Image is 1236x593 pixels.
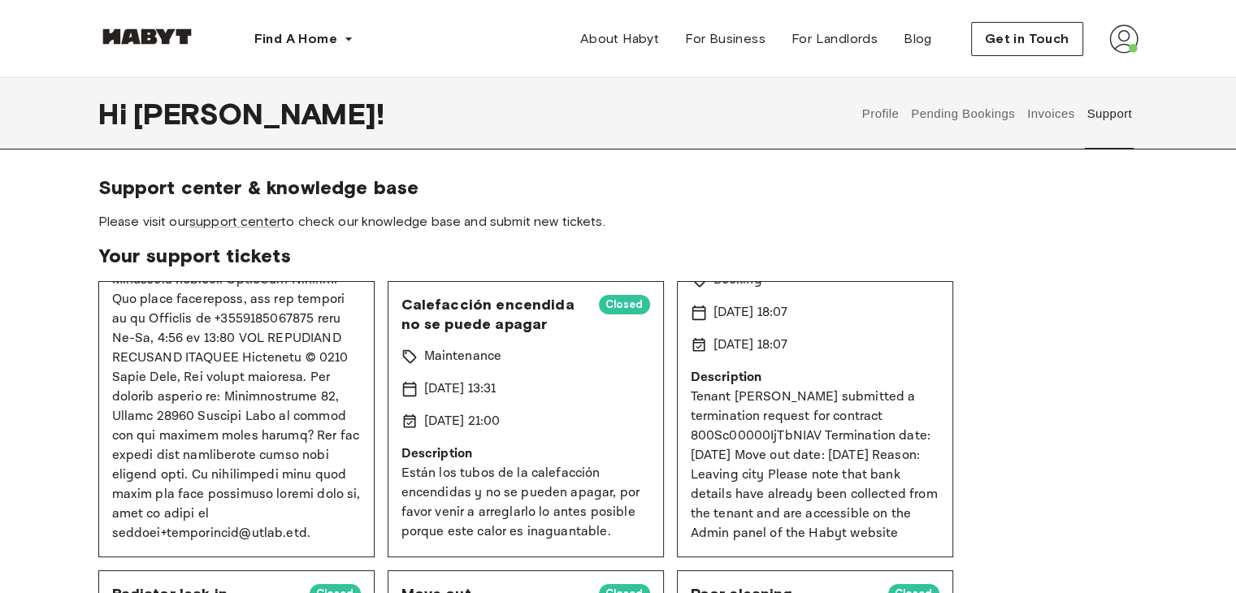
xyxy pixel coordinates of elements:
span: Your support tickets [98,244,1138,268]
span: About Habyt [580,29,659,49]
button: Get in Touch [971,22,1083,56]
p: Tenant [PERSON_NAME] submitted a termination request for contract 800Sc00000IjTbNIAV Termination ... [691,387,939,543]
p: [DATE] 13:31 [424,379,497,399]
button: Profile [860,78,901,149]
span: For Landlords [791,29,878,49]
a: Blog [891,23,945,55]
button: Invoices [1025,78,1076,149]
a: For Landlords [778,23,891,55]
span: Hi [98,97,133,131]
p: Description [401,444,650,464]
span: Get in Touch [985,29,1069,49]
p: [DATE] 21:00 [424,412,501,431]
span: [PERSON_NAME] ! [133,97,384,131]
a: For Business [672,23,778,55]
a: About Habyt [567,23,672,55]
button: Support [1085,78,1134,149]
div: user profile tabs [856,78,1138,149]
p: Description [691,368,939,387]
span: Blog [904,29,932,49]
p: Maintenance [424,347,502,366]
p: [DATE] 18:07 [713,303,788,322]
img: avatar [1109,24,1138,54]
span: Find A Home [254,29,337,49]
p: Están los tubos de la calefacción encendidas y no se pueden apagar, por favor venir a arreglarlo ... [401,464,650,542]
p: [DATE] 18:07 [713,335,788,355]
span: Please visit our to check our knowledge base and submit new tickets. [98,213,1138,231]
img: Habyt [98,28,196,45]
button: Pending Bookings [909,78,1017,149]
a: support center [189,214,281,229]
span: Calefacción encendida no se puede apagar [401,295,586,334]
span: Closed [599,296,650,313]
button: Find A Home [241,23,366,55]
span: Support center & knowledge base [98,175,1138,200]
span: For Business [685,29,765,49]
